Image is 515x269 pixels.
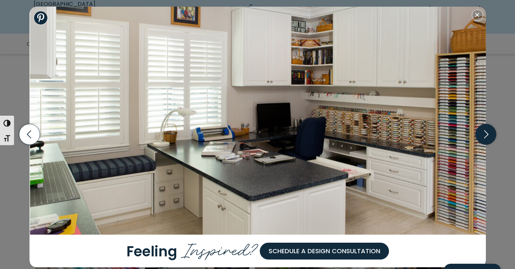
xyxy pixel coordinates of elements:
span: Feeling [126,242,177,261]
a: Share to Pinterest [34,11,48,25]
a: Schedule a Design Consultation [260,243,389,260]
button: Close modal [472,9,483,21]
span: Inspired? [181,234,260,262]
img: Craft room with window seat, custom island with crafting zone [29,7,486,235]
